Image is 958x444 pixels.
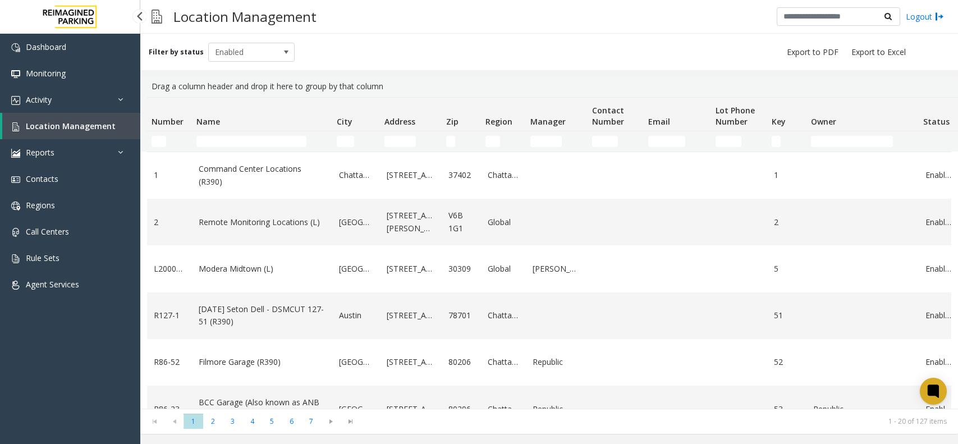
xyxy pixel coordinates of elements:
[448,403,474,415] a: 80206
[592,136,618,147] input: Contact Number Filter
[339,169,373,181] a: Chattanooga
[339,216,373,228] a: [GEOGRAPHIC_DATA]
[199,263,326,275] a: Modera Midtown (L)
[387,356,435,368] a: [STREET_ADDRESS]
[716,136,741,147] input: Lot Phone Number Filter
[199,396,326,422] a: BCC Garage (Also known as ANB Garage) (R390)
[11,96,20,105] img: 'icon'
[774,263,800,275] a: 5
[648,116,670,127] span: Email
[772,116,786,127] span: Key
[533,356,581,368] a: Republic
[530,116,566,127] span: Manager
[787,47,838,58] span: Export to PDF
[442,131,481,152] td: Zip Filter
[711,131,767,152] td: Lot Phone Number Filter
[481,131,526,152] td: Region Filter
[26,94,52,105] span: Activity
[26,42,66,52] span: Dashboard
[11,281,20,290] img: 'icon'
[716,105,755,127] span: Lot Phone Number
[806,131,919,152] td: Owner Filter
[154,263,185,275] a: L20000500
[919,98,958,131] th: Status
[149,47,204,57] label: Filter by status
[588,131,644,152] td: Contact Number Filter
[196,136,306,147] input: Name Filter
[446,116,459,127] span: Zip
[767,131,806,152] td: Key Filter
[387,169,435,181] a: [STREET_ADDRESS]
[925,216,951,228] a: Enabled
[26,68,66,79] span: Monitoring
[526,131,588,152] td: Manager Filter
[11,122,20,131] img: 'icon'
[332,131,380,152] td: City Filter
[199,356,326,368] a: Filmore Garage (R390)
[242,414,262,429] span: Page 4
[154,216,185,228] a: 2
[925,403,951,415] a: Enabled
[925,169,951,181] a: Enabled
[154,169,185,181] a: 1
[339,263,373,275] a: [GEOGRAPHIC_DATA]
[448,209,474,235] a: V6B 1G1
[925,263,951,275] a: Enabled
[387,309,435,322] a: [STREET_ADDRESS]
[387,209,435,235] a: [STREET_ADDRESS][PERSON_NAME]
[774,309,800,322] a: 51
[919,131,958,152] td: Status Filter
[11,228,20,237] img: 'icon'
[26,279,79,290] span: Agent Services
[774,216,800,228] a: 2
[774,356,800,368] a: 52
[384,136,416,147] input: Address Filter
[11,70,20,79] img: 'icon'
[488,309,519,322] a: Chattanooga
[448,169,474,181] a: 37402
[813,403,912,415] a: Republic
[203,414,223,429] span: Page 2
[209,43,277,61] span: Enabled
[11,202,20,210] img: 'icon'
[140,97,958,409] div: Data table
[925,309,951,322] a: Enabled
[147,76,951,97] div: Drag a column header and drop it here to group by that column
[337,136,354,147] input: City Filter
[152,136,166,147] input: Number Filter
[935,11,944,22] img: logout
[26,121,116,131] span: Location Management
[321,414,341,429] span: Go to the next page
[152,116,184,127] span: Number
[448,309,474,322] a: 78701
[168,3,322,30] h3: Location Management
[26,147,54,158] span: Reports
[262,414,282,429] span: Page 5
[380,131,442,152] td: Address Filter
[199,163,326,188] a: Command Center Locations (R390)
[337,116,352,127] span: City
[323,417,338,426] span: Go to the next page
[530,136,562,147] input: Manager Filter
[774,169,800,181] a: 1
[387,403,435,415] a: [STREET_ADDRESS]
[2,113,140,139] a: Location Management
[488,356,519,368] a: Chattanooga
[339,403,373,415] a: [GEOGRAPHIC_DATA]
[152,3,162,30] img: pageIcon
[26,173,58,184] span: Contacts
[811,116,836,127] span: Owner
[774,403,800,415] a: 53
[282,414,301,429] span: Page 6
[154,309,185,322] a: R127-1
[592,105,624,127] span: Contact Number
[154,356,185,368] a: R86-52
[847,44,910,60] button: Export to Excel
[199,303,326,328] a: [DATE] Seton Dell - DSMCUT 127-51 (R390)
[147,131,192,152] td: Number Filter
[301,414,321,429] span: Page 7
[448,263,474,275] a: 30309
[26,253,59,263] span: Rule Sets
[648,136,685,147] input: Email Filter
[11,175,20,184] img: 'icon'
